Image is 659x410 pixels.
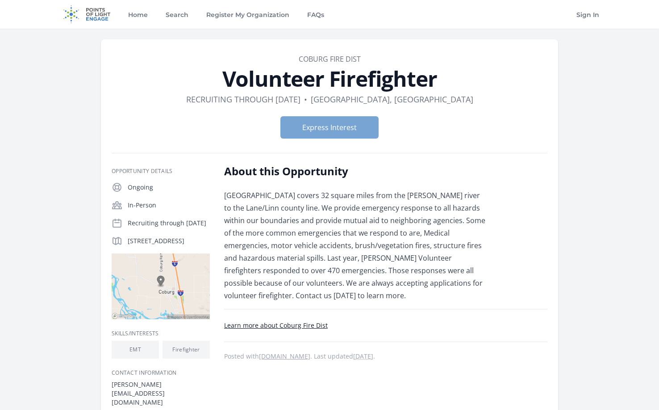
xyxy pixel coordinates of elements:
[112,341,159,359] li: EMT
[186,93,300,106] dd: Recruiting through [DATE]
[128,237,210,245] p: [STREET_ADDRESS]
[353,352,373,360] abbr: Mon, Jan 30, 2023 5:13 AM
[112,330,210,337] h3: Skills/Interests
[128,183,210,192] p: Ongoing
[280,116,379,139] button: Express Interest
[311,93,473,106] dd: [GEOGRAPHIC_DATA], [GEOGRAPHIC_DATA]
[224,353,547,360] p: Posted with . Last updated .
[299,54,361,64] a: Coburg Fire Dist
[112,389,210,407] dd: [EMAIL_ADDRESS][DOMAIN_NAME]
[224,164,485,178] h2: About this Opportunity
[224,321,328,330] a: Learn more about Coburg Fire Dist
[112,369,210,376] h3: Contact Information
[304,93,307,106] div: •
[112,254,210,319] img: Map
[224,189,485,302] div: [GEOGRAPHIC_DATA] covers 32 square miles from the [PERSON_NAME] river to the Lane/Linn county lin...
[128,201,210,210] p: In-Person
[112,380,210,389] dt: [PERSON_NAME]
[163,341,210,359] li: Firefighter
[112,68,547,89] h1: Volunteer Firefighter
[259,352,310,360] a: [DOMAIN_NAME]
[112,168,210,175] h3: Opportunity Details
[128,219,210,228] p: Recruiting through [DATE]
